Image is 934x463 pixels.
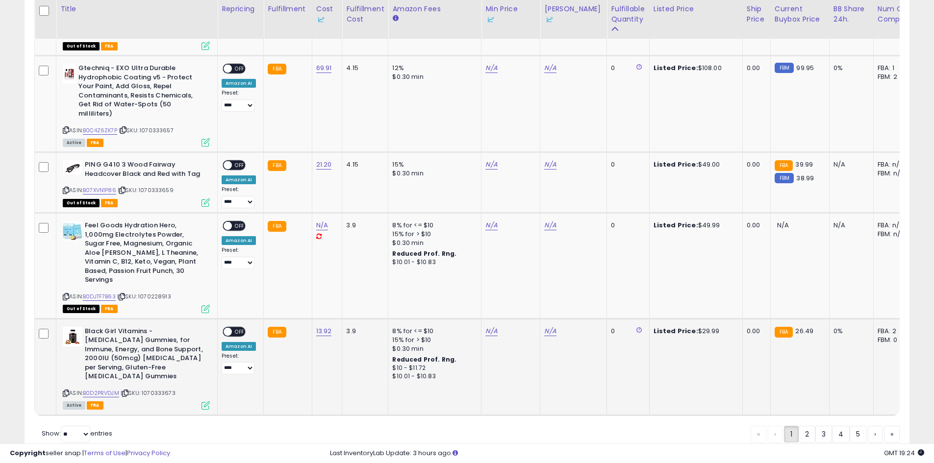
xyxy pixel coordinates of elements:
div: Preset: [222,247,256,269]
div: FBM: n/a [878,169,910,178]
div: FBA: 1 [878,64,910,73]
img: InventoryLab Logo [316,15,326,24]
div: FBA: n/a [878,221,910,230]
a: 21.20 [316,160,332,170]
div: ASIN: [63,160,210,206]
div: $0.30 min [392,73,474,81]
b: Listed Price: [654,160,698,169]
div: Fulfillable Quantity [611,4,645,24]
div: Last InventoryLab Update: 3 hours ago. [330,449,924,458]
div: Some or all of the values in this column are provided from Inventory Lab. [316,14,338,24]
a: 2 [799,426,815,442]
div: Preset: [222,90,256,112]
a: N/A [544,160,556,170]
a: N/A [316,220,328,230]
span: | SKU: 1070333657 [119,126,174,134]
a: N/A [544,326,556,336]
div: FBM: n/a [878,230,910,239]
div: 0 [611,327,641,336]
div: 15% [392,160,474,169]
span: 99.95 [796,63,814,73]
div: $108.00 [654,64,735,73]
div: 0.00 [747,160,763,169]
div: $49.00 [654,160,735,169]
span: All listings that are currently out of stock and unavailable for purchase on Amazon [63,42,100,50]
div: Fulfillment [268,4,307,14]
span: » [890,429,893,439]
div: Fulfillment Cost [346,4,384,24]
a: Terms of Use [84,448,126,458]
a: Privacy Policy [127,448,170,458]
div: 4.15 [346,160,380,169]
div: 0.00 [747,327,763,336]
a: B0D2PRVDJM [83,389,119,397]
small: FBM [775,173,794,183]
a: N/A [544,220,556,230]
b: Listed Price: [654,63,698,73]
span: 26.49 [795,326,813,336]
span: 39.99 [795,160,813,169]
b: PING G410 3 Wood Fairway Headcover Black and Red with Tag [85,160,204,181]
div: Current Buybox Price [775,4,825,24]
span: OFF [232,222,248,230]
img: 31RmLyWrmoL._SL40_.jpg [63,327,82,346]
div: ASIN: [63,327,210,409]
span: All listings currently available for purchase on Amazon [63,139,85,147]
div: Preset: [222,353,256,375]
span: | SKU: 1070228913 [117,292,171,300]
small: FBA [775,160,793,171]
a: B0C4Z6ZK7P [83,126,117,135]
div: seller snap | | [10,449,170,458]
div: Some or all of the values in this column are provided from Inventory Lab. [485,14,536,24]
div: 15% for > $10 [392,336,474,344]
div: Preset: [222,186,256,208]
div: Amazon AI [222,175,256,184]
div: ASIN: [63,221,210,312]
div: $0.30 min [392,239,474,247]
div: Ship Price [747,4,766,24]
a: N/A [485,326,497,336]
span: OFF [232,65,248,73]
a: N/A [485,63,497,73]
span: FBA [101,42,118,50]
div: 0% [833,64,866,73]
span: | SKU: 1070333659 [118,186,174,194]
a: 69.91 [316,63,332,73]
div: Listed Price [654,4,738,14]
span: FBA [101,305,118,313]
span: FBA [87,139,103,147]
div: FBA: n/a [878,160,910,169]
div: [PERSON_NAME] [544,4,603,24]
div: Amazon AI [222,236,256,245]
div: 4.15 [346,64,380,73]
div: BB Share 24h. [833,4,869,24]
div: 0 [611,160,641,169]
strong: Copyright [10,448,46,458]
div: Amazon AI [222,79,256,88]
b: Listed Price: [654,220,698,230]
img: 413YMJzwfKL._SL40_.jpg [63,221,82,241]
img: InventoryLab Logo [485,15,495,24]
a: N/A [485,220,497,230]
span: 38.99 [796,173,814,183]
b: Reduced Prof. Rng. [392,249,456,258]
b: Feel Goods Hydration Hero, 1,000mg Electrolytes Powder, Sugar Free, Magnesium, Organic Aloe [PERS... [85,221,204,287]
a: 13.92 [316,326,332,336]
div: 8% for <= $10 [392,221,474,230]
div: 8% for <= $10 [392,327,474,336]
a: 4 [832,426,850,442]
b: Listed Price: [654,326,698,336]
div: 0% [833,327,866,336]
small: FBA [268,221,286,232]
div: Amazon Fees [392,4,477,14]
div: 3.9 [346,327,380,336]
img: 41J8ElvwOlL._SL40_.jpg [63,64,76,83]
img: 31au3TAuFuL._SL40_.jpg [63,160,82,175]
span: N/A [777,220,789,230]
a: N/A [544,63,556,73]
span: | SKU: 1070333673 [121,389,176,397]
div: $10.01 - $10.83 [392,258,474,267]
div: 15% for > $10 [392,230,474,239]
span: 2025-10-10 19:24 GMT [884,448,924,458]
div: FBM: 2 [878,73,910,81]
